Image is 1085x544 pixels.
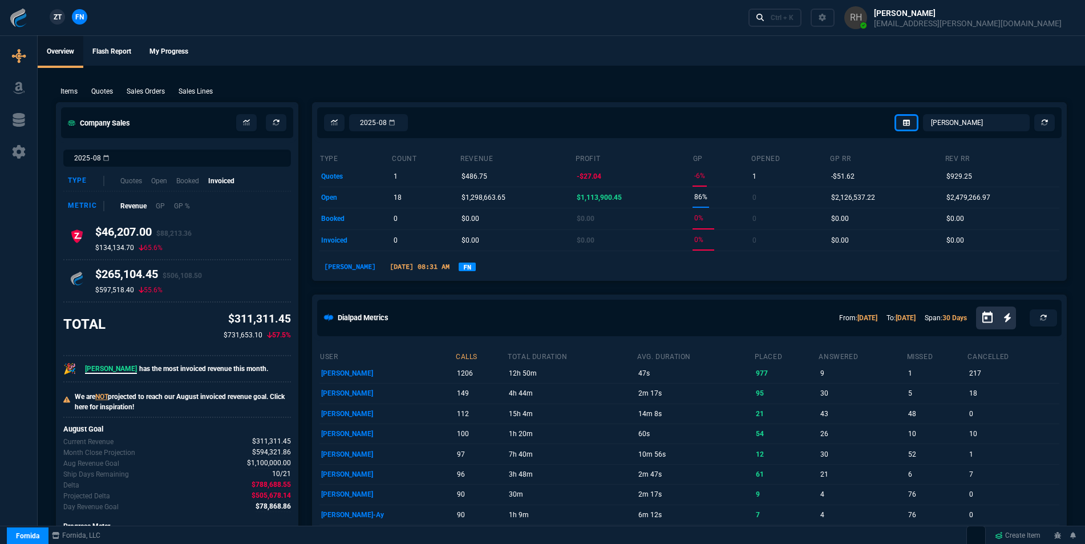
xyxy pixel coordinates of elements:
[461,232,479,248] p: $0.00
[756,406,817,422] p: 21
[839,313,877,323] p: From:
[156,201,165,211] p: GP
[751,150,829,166] th: opened
[752,211,756,227] p: 0
[252,479,291,490] span: The difference between the current month's Revenue and the goal.
[127,86,165,96] p: Sales Orders
[509,486,635,502] p: 30m
[820,466,905,482] p: 21
[321,385,454,401] p: [PERSON_NAME]
[208,176,234,186] p: Invoiced
[252,490,291,501] span: The difference between the current month's Revenue goal and projected month-end.
[179,86,213,96] p: Sales Lines
[908,365,965,381] p: 1
[174,201,190,211] p: GP %
[319,187,391,208] td: open
[946,211,964,227] p: $0.00
[969,365,1058,381] p: 217
[756,466,817,482] p: 61
[139,243,163,252] p: 65.6%
[694,168,705,184] p: -6%
[946,232,964,248] p: $0.00
[820,406,905,422] p: 43
[338,312,388,323] h5: Dialpad Metrics
[38,36,83,68] a: Overview
[224,311,291,328] p: $311,311.45
[820,507,905,523] p: 4
[461,211,479,227] p: $0.00
[942,314,967,322] a: 30 Days
[241,490,292,501] p: spec.value
[969,446,1058,462] p: 1
[693,150,751,166] th: GP
[990,527,1045,544] a: Create Item
[908,426,965,442] p: 10
[460,150,574,166] th: revenue
[319,348,455,364] th: user
[818,348,906,364] th: answered
[967,348,1059,364] th: cancelled
[237,458,292,469] p: spec.value
[969,385,1058,401] p: 18
[151,176,167,186] p: Open
[577,168,601,184] p: -$27.04
[321,406,454,422] p: [PERSON_NAME]
[319,166,391,187] td: quotes
[908,486,965,502] p: 76
[771,13,793,22] div: Ctrl + K
[321,426,454,442] p: [PERSON_NAME]
[457,486,505,502] p: 90
[394,168,398,184] p: 1
[981,309,1003,326] button: Open calendar
[247,458,291,469] span: Company Revenue Goal for Aug.
[638,486,752,502] p: 2m 17s
[831,211,849,227] p: $0.00
[857,314,877,322] a: [DATE]
[321,365,454,381] p: [PERSON_NAME]
[820,446,905,462] p: 30
[969,426,1058,442] p: 10
[756,507,817,523] p: 7
[394,211,398,227] p: 0
[321,446,454,462] p: [PERSON_NAME]
[509,365,635,381] p: 12h 50m
[461,190,505,205] p: $1,298,663.65
[694,189,707,205] p: 86%
[969,466,1058,482] p: 7
[638,426,752,442] p: 60s
[245,501,292,512] p: spec.value
[752,168,756,184] p: 1
[140,36,197,68] a: My Progress
[820,486,905,502] p: 4
[457,406,505,422] p: 112
[262,469,292,479] p: spec.value
[319,150,391,166] th: type
[509,385,635,401] p: 4h 44m
[252,447,291,458] span: Uses current month's data to project the month's close.
[756,385,817,401] p: 95
[319,261,380,272] p: [PERSON_NAME]
[946,168,972,184] p: $929.25
[906,348,967,364] th: missed
[242,436,292,447] p: spec.value
[63,437,114,447] p: Revenue for Aug.
[95,225,192,243] h4: $46,207.00
[896,314,916,322] a: [DATE]
[509,406,635,422] p: 15h 4m
[63,361,76,377] p: 🎉
[63,469,129,479] p: Out of 21 ship days in Aug - there are 10 remaining.
[224,330,262,340] p: $731,653.10
[754,348,819,364] th: placed
[509,426,635,442] p: 1h 20m
[457,385,505,401] p: 149
[63,316,106,333] h3: TOTAL
[457,507,505,523] p: 90
[241,479,292,490] p: spec.value
[908,507,965,523] p: 76
[272,469,291,479] span: Out of 21 ship days in Aug - there are 10 remaining.
[120,201,147,211] p: Revenue
[831,232,849,248] p: $0.00
[908,385,965,401] p: 5
[457,446,505,462] p: 97
[63,448,135,458] p: Uses current month's data to project the month's close.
